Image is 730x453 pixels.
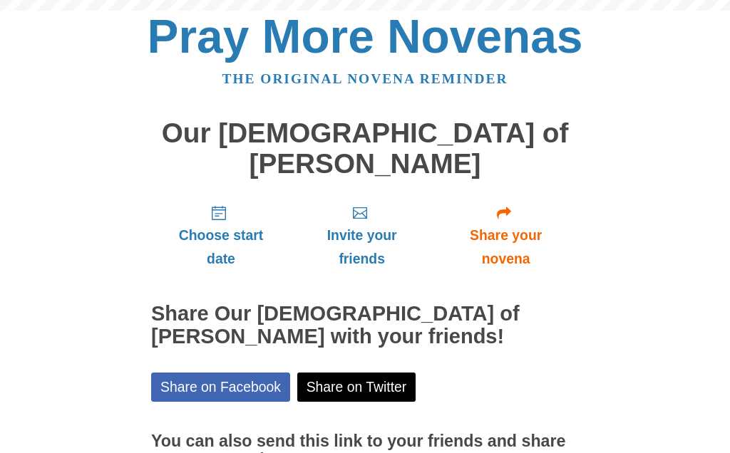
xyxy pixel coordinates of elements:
h1: Our [DEMOGRAPHIC_DATA] of [PERSON_NAME] [151,118,579,179]
span: Share your novena [447,224,565,271]
a: Share on Twitter [297,373,416,402]
span: Choose start date [165,224,277,271]
a: Pray More Novenas [148,10,583,63]
a: The original novena reminder [222,71,508,86]
a: Share on Facebook [151,373,290,402]
span: Invite your friends [305,224,418,271]
a: Share your novena [433,193,579,278]
h2: Share Our [DEMOGRAPHIC_DATA] of [PERSON_NAME] with your friends! [151,303,579,348]
a: Choose start date [151,193,291,278]
a: Invite your friends [291,193,433,278]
